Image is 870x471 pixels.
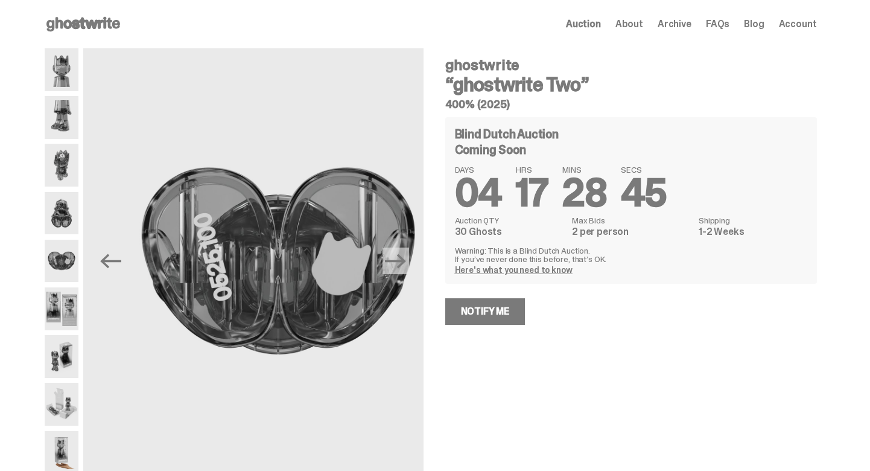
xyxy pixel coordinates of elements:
[383,248,409,274] button: Next
[566,19,601,29] a: Auction
[455,227,565,237] dd: 30 Ghosts
[455,216,565,225] dt: Auction QTY
[45,192,79,235] img: ghostwrite_Two_Media_6.png
[658,19,691,29] a: Archive
[562,165,606,174] span: MINS
[455,165,502,174] span: DAYS
[706,19,729,29] a: FAQs
[621,168,667,218] span: 45
[45,144,79,187] img: ghostwrite_Two_Media_5.png
[45,335,79,378] img: ghostwrite_Two_Media_11.png
[445,99,817,110] h5: 400% (2025)
[699,216,807,225] dt: Shipping
[45,383,79,426] img: ghostwrite_Two_Media_13.png
[45,48,79,91] img: ghostwrite_Two_Media_1.png
[45,240,79,283] img: ghostwrite_Two_Media_8.png
[455,128,559,140] h4: Blind Dutch Auction
[445,58,817,72] h4: ghostwrite
[98,248,124,274] button: Previous
[45,96,79,139] img: ghostwrite_Two_Media_3.png
[621,165,667,174] span: SECS
[445,298,525,325] a: Notify Me
[779,19,817,29] a: Account
[699,227,807,237] dd: 1-2 Weeks
[562,168,606,218] span: 28
[455,144,807,156] div: Coming Soon
[455,168,502,218] span: 04
[455,246,807,263] p: Warning: This is a Blind Dutch Auction. If you’ve never done this before, that’s OK.
[572,227,691,237] dd: 2 per person
[445,75,817,94] h3: “ghostwrite Two”
[615,19,643,29] a: About
[744,19,764,29] a: Blog
[516,168,548,218] span: 17
[572,216,691,225] dt: Max Bids
[455,264,573,275] a: Here's what you need to know
[45,287,79,330] img: ghostwrite_Two_Media_10.png
[516,165,548,174] span: HRS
